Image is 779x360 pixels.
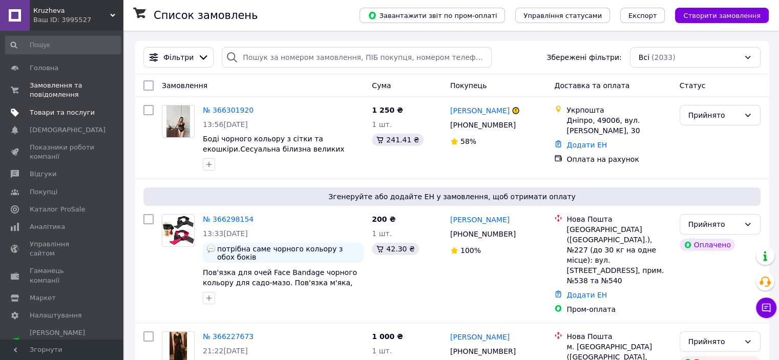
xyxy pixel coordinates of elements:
[222,47,492,68] input: Пошук за номером замовлення, ПІБ покупця, номером телефону, Email, номером накладної
[460,246,481,255] span: 100%
[30,143,95,161] span: Показники роботи компанії
[688,110,740,121] div: Прийнято
[546,52,621,62] span: Збережені фільтри:
[148,192,756,202] span: Згенеруйте або додайте ЕН у замовлення, щоб отримати оплату
[566,105,671,115] div: Укрпошта
[30,125,106,135] span: [DEMOGRAPHIC_DATA]
[33,15,123,25] div: Ваш ID: 3995527
[680,239,735,251] div: Оплачено
[566,331,671,342] div: Нова Пошта
[360,8,505,23] button: Завантажити звіт по пром-оплаті
[450,105,510,116] a: [PERSON_NAME]
[566,304,671,314] div: Пром-оплата
[217,245,360,261] span: потрібна саме чорного кольору з обох боків
[30,266,95,285] span: Гаманець компанії
[554,81,629,90] span: Доставка та оплата
[680,81,706,90] span: Статус
[162,215,194,246] img: Фото товару
[162,105,195,138] a: Фото товару
[30,205,85,214] span: Каталог ProSale
[30,63,58,73] span: Головна
[162,214,195,247] a: Фото товару
[372,347,392,355] span: 1 шт.
[665,11,769,19] a: Створити замовлення
[368,11,497,20] span: Завантажити звіт по пром-оплаті
[675,8,769,23] button: Створити замовлення
[30,187,57,197] span: Покупці
[450,81,487,90] span: Покупець
[756,298,776,318] button: Чат з покупцем
[203,120,248,129] span: 13:56[DATE]
[30,240,95,258] span: Управління сайтом
[166,105,191,137] img: Фото товару
[203,268,357,297] a: Пов'язка для очей Face Bandage чорного кольору для садо-мазо. Пов'язка м'яка, еластична і приємна...
[33,6,110,15] span: Кruzheva
[448,118,518,132] div: [PHONE_NUMBER]
[162,81,207,90] span: Замовлення
[460,137,476,145] span: 58%
[372,134,423,146] div: 241.41 ₴
[207,245,215,253] img: :speech_balloon:
[566,141,607,149] a: Додати ЕН
[30,81,95,99] span: Замовлення та повідомлення
[683,12,761,19] span: Створити замовлення
[203,229,248,238] span: 13:33[DATE]
[688,336,740,347] div: Прийнято
[372,106,403,114] span: 1 250 ₴
[372,215,395,223] span: 200 ₴
[5,36,121,54] input: Пошук
[154,9,258,22] h1: Список замовлень
[620,8,665,23] button: Експорт
[203,135,345,163] a: Боді чорного кольору з сітки та екошкіри.Сесуальна білизна великих розмірів.
[628,12,657,19] span: Експорт
[450,332,510,342] a: [PERSON_NAME]
[515,8,610,23] button: Управління статусами
[688,219,740,230] div: Прийнято
[566,214,671,224] div: Нова Пошта
[163,52,194,62] span: Фільтри
[30,222,65,231] span: Аналітика
[566,224,671,286] div: [GEOGRAPHIC_DATA] ([GEOGRAPHIC_DATA].), №227 (до 30 кг на одне місце): вул. [STREET_ADDRESS], при...
[448,227,518,241] div: [PHONE_NUMBER]
[372,332,403,341] span: 1 000 ₴
[448,344,518,358] div: [PHONE_NUMBER]
[30,328,95,356] span: [PERSON_NAME] та рахунки
[203,106,254,114] a: № 366301920
[566,115,671,136] div: Дніпро, 49006, вул. [PERSON_NAME], 30
[566,154,671,164] div: Оплата на рахунок
[203,347,248,355] span: 21:22[DATE]
[30,170,56,179] span: Відгуки
[30,311,82,320] span: Налаштування
[372,229,392,238] span: 1 шт.
[372,243,418,255] div: 42.30 ₴
[30,293,56,303] span: Маркет
[651,53,676,61] span: (2033)
[372,120,392,129] span: 1 шт.
[450,215,510,225] a: [PERSON_NAME]
[566,291,607,299] a: Додати ЕН
[639,52,649,62] span: Всі
[372,81,391,90] span: Cума
[203,215,254,223] a: № 366298154
[523,12,602,19] span: Управління статусами
[203,332,254,341] a: № 366227673
[30,108,95,117] span: Товари та послуги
